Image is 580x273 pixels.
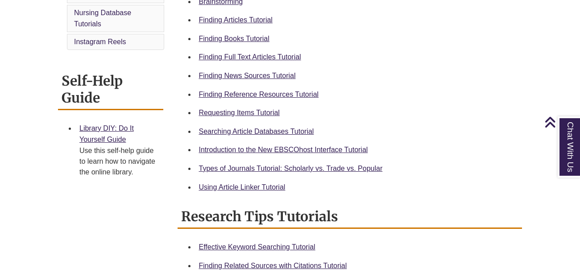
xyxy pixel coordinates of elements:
a: Searching Article Databases Tutorial [199,128,314,135]
a: Finding Related Sources with Citations Tutorial [199,262,347,269]
a: Requesting Items Tutorial [199,109,280,116]
a: Instagram Reels [74,38,126,45]
a: Using Article Linker Tutorial [199,183,286,191]
a: Types of Journals Tutorial: Scholarly vs. Trade vs. Popular [199,165,383,172]
h2: Self-Help Guide [58,70,163,110]
a: Finding Reference Resources Tutorial [199,91,319,98]
a: Nursing Database Tutorials [74,9,131,28]
a: Library DIY: Do It Yourself Guide [79,124,134,144]
a: Effective Keyword Searching Tutorial [199,243,315,251]
a: Finding Articles Tutorial [199,16,273,24]
div: Use this self-help guide to learn how to navigate the online library. [79,145,156,178]
a: Introduction to the New EBSCOhost Interface Tutorial [199,146,368,153]
h2: Research Tips Tutorials [178,205,522,229]
a: Back to Top [544,116,578,128]
a: Finding Full Text Articles Tutorial [199,53,301,61]
a: Finding Books Tutorial [199,35,269,42]
a: Finding News Sources Tutorial [199,72,296,79]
